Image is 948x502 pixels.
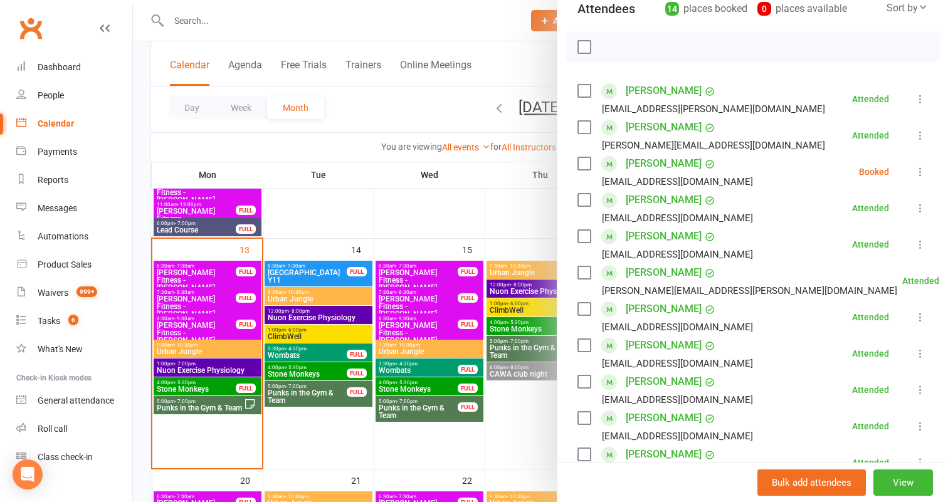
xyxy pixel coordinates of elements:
div: [PERSON_NAME][EMAIL_ADDRESS][DOMAIN_NAME] [602,137,825,154]
div: Class check-in [38,452,93,462]
div: Calendar [38,118,74,128]
div: What's New [38,344,83,354]
a: [PERSON_NAME] [626,335,702,355]
div: Roll call [38,424,67,434]
div: Attended [852,204,889,212]
span: 999+ [76,286,97,297]
div: Open Intercom Messenger [13,459,43,489]
div: [EMAIL_ADDRESS][DOMAIN_NAME] [602,392,753,408]
a: General attendance kiosk mode [16,387,132,415]
div: Payments [38,147,77,157]
div: Attended [852,385,889,394]
a: [PERSON_NAME] [626,372,702,392]
div: Reports [38,175,68,185]
div: Product Sales [38,259,92,269]
div: Attended [852,95,889,103]
div: [EMAIL_ADDRESS][DOMAIN_NAME] [602,246,753,263]
a: [PERSON_NAME] [626,408,702,428]
div: [EMAIL_ADDRESS][DOMAIN_NAME] [602,174,753,190]
a: Tasks 6 [16,307,132,335]
a: Roll call [16,415,132,443]
a: Reports [16,166,132,194]
div: Automations [38,231,88,241]
div: People [38,90,64,100]
button: View [873,469,933,496]
a: [PERSON_NAME] [626,81,702,101]
div: Attended [852,131,889,140]
div: Dashboard [38,62,81,72]
div: [EMAIL_ADDRESS][DOMAIN_NAME] [602,210,753,226]
a: What's New [16,335,132,363]
a: Messages [16,194,132,222]
div: [EMAIL_ADDRESS][DOMAIN_NAME] [602,355,753,372]
a: [PERSON_NAME] [626,190,702,210]
a: [PERSON_NAME] [626,444,702,464]
a: [PERSON_NAME] [626,263,702,283]
a: Payments [16,138,132,166]
button: Bulk add attendees [757,469,866,496]
div: General attendance [38,395,114,405]
div: [EMAIL_ADDRESS][DOMAIN_NAME] [602,428,753,444]
div: Attended [852,349,889,358]
a: [PERSON_NAME] [626,299,702,319]
div: 0 [757,2,771,16]
span: 6 [68,315,78,325]
a: Waivers 999+ [16,279,132,307]
div: [EMAIL_ADDRESS][PERSON_NAME][DOMAIN_NAME] [602,101,825,117]
div: [PERSON_NAME][EMAIL_ADDRESS][PERSON_NAME][DOMAIN_NAME] [602,283,897,299]
div: Attended [852,422,889,431]
a: Calendar [16,110,132,138]
a: Clubworx [15,13,46,44]
a: [PERSON_NAME] [626,117,702,137]
div: Waivers [38,288,68,298]
div: Attended [852,458,889,467]
div: Attended [852,240,889,249]
a: [PERSON_NAME] [626,154,702,174]
a: Automations [16,222,132,251]
a: Class kiosk mode [16,443,132,471]
div: Booked [859,167,889,176]
a: People [16,81,132,110]
div: [EMAIL_ADDRESS][DOMAIN_NAME] [602,319,753,335]
a: [PERSON_NAME] [626,226,702,246]
div: Attended [902,276,939,285]
div: Messages [38,203,77,213]
div: Attended [852,313,889,322]
div: 14 [665,2,679,16]
a: Product Sales [16,251,132,279]
div: Tasks [38,316,60,326]
a: Dashboard [16,53,132,81]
